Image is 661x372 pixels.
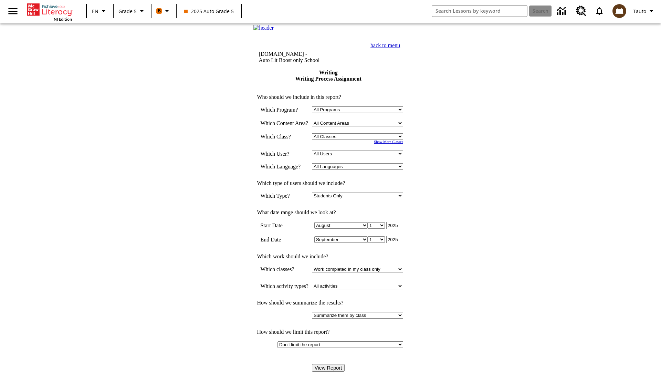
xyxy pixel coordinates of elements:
[260,222,308,229] td: Start Date
[253,180,403,186] td: Which type of users should we include?
[260,266,308,272] td: Which classes?
[54,17,72,22] span: NJ Edition
[374,140,403,144] a: Show More Classes
[612,4,626,18] img: avatar image
[259,57,319,63] nobr: Auto Lit Boost only School
[608,2,630,20] button: Select a new avatar
[158,7,161,15] span: B
[253,209,403,216] td: What date range should we look at?
[116,5,149,17] button: Grade: Grade 5, Select a grade
[260,106,308,113] td: Which Program?
[184,8,234,15] span: 2025 Auto Grade 5
[118,8,137,15] span: Grade 5
[260,236,308,243] td: End Date
[89,5,111,17] button: Language: EN, Select a language
[260,193,308,199] td: Which Type?
[3,1,23,21] button: Open side menu
[260,133,308,140] td: Which Class?
[630,5,658,17] button: Profile/Settings
[432,6,527,17] input: search field
[572,2,590,20] a: Resource Center, Will open in new tab
[553,2,572,21] a: Data Center
[253,300,403,306] td: How should we summarize the results?
[27,2,72,22] div: Home
[154,5,174,17] button: Boost Class color is orange. Change class color
[295,70,361,82] a: Writing Writing Process Assignment
[259,51,346,63] td: [DOMAIN_NAME] -
[253,329,403,335] td: How should we limit this report?
[260,283,308,289] td: Which activity types?
[312,364,345,372] input: View Report
[253,94,403,100] td: Who should we include in this report?
[92,8,98,15] span: EN
[633,8,646,15] span: Tauto
[260,163,308,170] td: Which Language?
[253,25,274,31] img: header
[253,254,403,260] td: Which work should we include?
[370,42,400,48] a: back to menu
[590,2,608,20] a: Notifications
[260,151,308,157] td: Which User?
[260,120,308,126] nobr: Which Content Area?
